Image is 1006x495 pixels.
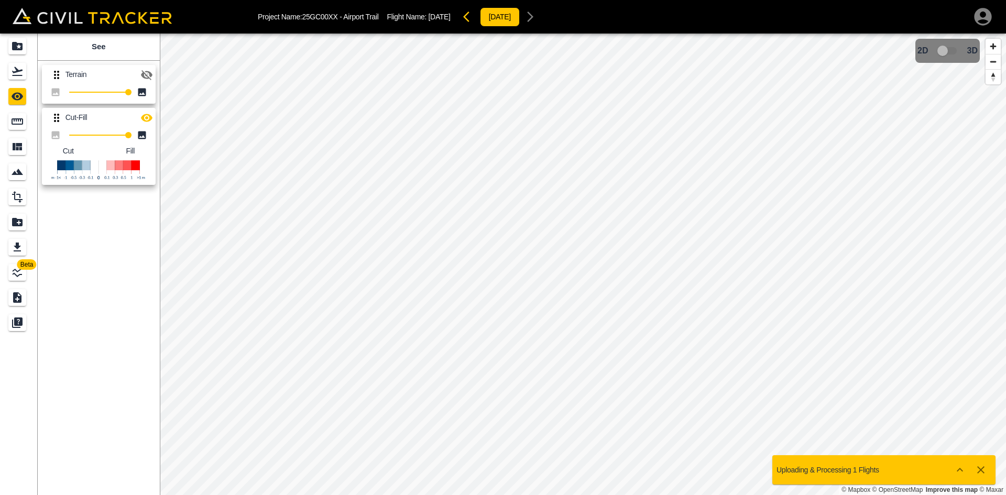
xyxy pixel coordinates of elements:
button: [DATE] [480,7,520,27]
p: Flight Name: [387,13,451,21]
a: Maxar [979,486,1003,493]
p: Project Name: 25GC00XX - Airport Trail [258,13,379,21]
p: Uploading & Processing 1 Flights [777,466,879,474]
span: 3D [967,46,978,56]
button: Zoom in [986,39,1001,54]
img: Civil Tracker [13,8,172,24]
button: Zoom out [986,54,1001,69]
a: OpenStreetMap [872,486,923,493]
button: Show more [949,459,970,480]
button: Reset bearing to north [986,69,1001,84]
canvas: Map [160,34,1006,495]
span: 3D model not uploaded yet [933,41,963,61]
a: Mapbox [841,486,870,493]
span: 2D [917,46,928,56]
span: [DATE] [429,13,451,21]
a: Map feedback [926,486,978,493]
